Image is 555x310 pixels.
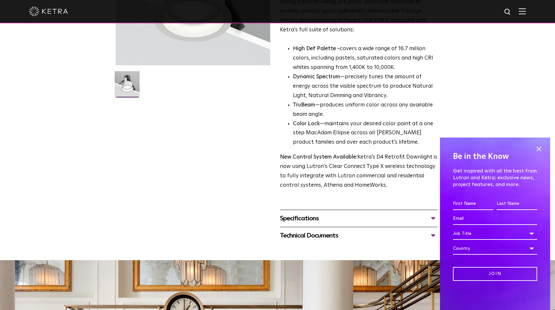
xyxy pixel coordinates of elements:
[293,121,320,127] strong: Color Lock
[453,150,537,163] h4: Be in the Know
[293,119,438,148] li: —maintains your desired color point at a one step MacAdam Ellipse across all [PERSON_NAME] produc...
[293,46,340,51] strong: High Def Palette -
[519,8,526,14] img: Hamburger%20Nav.svg
[453,227,537,240] div: Job Title
[280,153,438,190] p: Ketra’s D4 Retrofit Downlight is now using Lutron’s Clear Connect Type X wireless technology to f...
[115,71,140,101] img: D4R Retrofit Downlight
[453,198,493,210] input: First Name
[280,154,357,160] strong: New Control System Available:
[453,242,537,255] div: Country
[453,168,537,188] p: Get inspired with all the best from Lutron and Ketra: exclusive news, project features, and more.
[280,213,438,224] div: Specifications
[453,213,537,225] input: Email
[280,230,438,241] div: Technical Documents
[293,72,438,101] li: —precisely tunes the amount of energy across the visible spectrum to produce Natural Light, Natur...
[504,8,512,16] img: search icon
[293,101,438,119] li: —produces uniform color across any available beam angle.
[293,44,438,72] p: covers a wide range of 16.7 million colors, including pastels, saturated colors and high CRI whit...
[293,74,340,80] strong: Dynamic Spectrum
[29,6,68,16] img: ketra-logo-2019-white
[497,198,537,210] input: Last Name
[453,267,537,281] input: Join
[293,102,315,108] strong: TruBeam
